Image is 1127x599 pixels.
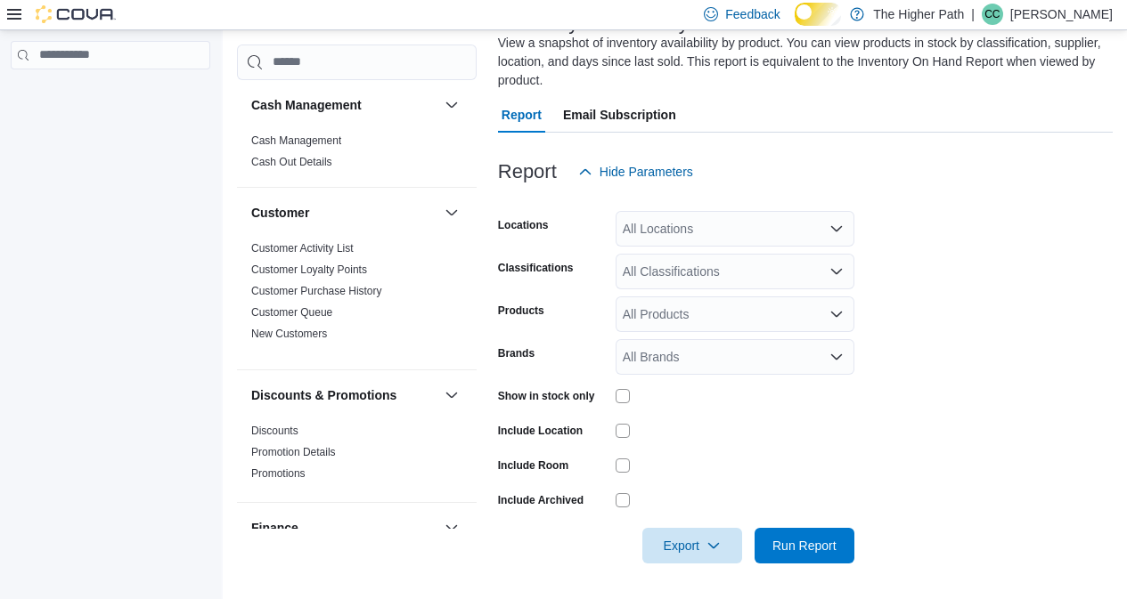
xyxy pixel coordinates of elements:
[251,263,367,277] span: Customer Loyalty Points
[502,97,542,133] span: Report
[251,134,341,148] span: Cash Management
[251,204,309,222] h3: Customer
[653,528,731,563] span: Export
[772,537,837,554] span: Run Report
[982,4,1003,25] div: Cheyienne Cunningham
[971,4,975,25] p: |
[251,327,327,341] span: New Customers
[498,424,583,438] label: Include Location
[725,5,780,23] span: Feedback
[251,306,332,319] a: Customer Queue
[829,350,844,364] button: Open list of options
[498,304,544,318] label: Products
[873,4,964,25] p: The Higher Path
[642,528,742,563] button: Export
[498,458,568,473] label: Include Room
[441,384,462,406] button: Discounts & Promotions
[251,386,396,404] h3: Discounts & Promotions
[498,34,1104,90] div: View a snapshot of inventory availability by product. You can view products in stock by classific...
[600,163,693,181] span: Hide Parameters
[251,386,437,404] button: Discounts & Promotions
[251,285,382,297] a: Customer Purchase History
[498,346,535,360] label: Brands
[251,155,332,169] span: Cash Out Details
[251,519,298,537] h3: Finance
[441,94,462,116] button: Cash Management
[251,241,354,255] span: Customer Activity List
[251,328,327,340] a: New Customers
[251,284,382,298] span: Customer Purchase History
[251,446,336,458] a: Promotion Details
[251,466,306,481] span: Promotions
[36,5,116,23] img: Cova
[795,26,796,27] span: Dark Mode
[251,96,437,114] button: Cash Management
[498,389,595,403] label: Show in stock only
[563,97,676,133] span: Email Subscription
[251,445,336,459] span: Promotion Details
[237,420,477,502] div: Discounts & Promotions
[251,134,341,147] a: Cash Management
[498,218,549,232] label: Locations
[829,222,844,236] button: Open list of options
[251,242,354,255] a: Customer Activity List
[441,202,462,223] button: Customer
[441,517,462,538] button: Finance
[251,424,298,438] span: Discounts
[251,263,367,276] a: Customer Loyalty Points
[498,161,557,182] h3: Report
[829,264,844,279] button: Open list of options
[1010,4,1113,25] p: [PERSON_NAME]
[755,528,854,563] button: Run Report
[498,261,574,275] label: Classifications
[251,425,298,437] a: Discounts
[829,307,844,321] button: Open list of options
[498,493,584,507] label: Include Archived
[571,154,700,190] button: Hide Parameters
[795,3,842,26] input: Dark Mode
[251,519,437,537] button: Finance
[251,305,332,320] span: Customer Queue
[251,96,362,114] h3: Cash Management
[251,204,437,222] button: Customer
[251,467,306,480] a: Promotions
[237,238,477,369] div: Customer
[11,73,210,116] nav: Complex example
[251,156,332,168] a: Cash Out Details
[237,130,477,187] div: Cash Management
[984,4,1000,25] span: CC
